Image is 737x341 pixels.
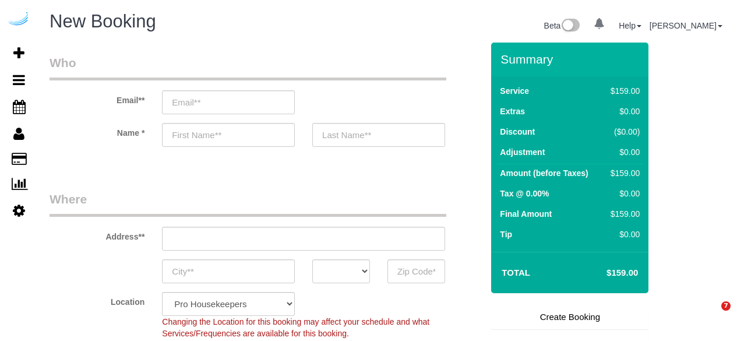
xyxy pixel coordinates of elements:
[697,301,725,329] iframe: Intercom live chat
[162,317,429,338] span: Changing the Location for this booking may affect your schedule and what Services/Frequencies are...
[502,268,530,277] strong: Total
[606,188,640,199] div: $0.00
[606,208,640,220] div: $159.00
[606,106,640,117] div: $0.00
[162,123,295,147] input: First Name**
[572,268,638,278] h4: $159.00
[606,228,640,240] div: $0.00
[500,188,549,199] label: Tax @ 0.00%
[50,191,446,217] legend: Where
[650,21,722,30] a: [PERSON_NAME]
[619,21,641,30] a: Help
[500,146,545,158] label: Adjustment
[387,259,445,283] input: Zip Code**
[50,11,156,31] span: New Booking
[41,292,153,308] label: Location
[312,123,445,147] input: Last Name**
[500,85,529,97] label: Service
[500,167,588,179] label: Amount (before Taxes)
[500,208,552,220] label: Final Amount
[491,305,648,329] a: Create Booking
[500,228,512,240] label: Tip
[544,21,580,30] a: Beta
[50,54,446,80] legend: Who
[500,106,525,117] label: Extras
[606,146,640,158] div: $0.00
[500,126,535,138] label: Discount
[41,123,153,139] label: Name *
[721,301,731,311] span: 7
[500,52,643,66] h3: Summary
[560,19,580,34] img: New interface
[606,126,640,138] div: ($0.00)
[606,85,640,97] div: $159.00
[606,167,640,179] div: $159.00
[7,12,30,28] img: Automaid Logo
